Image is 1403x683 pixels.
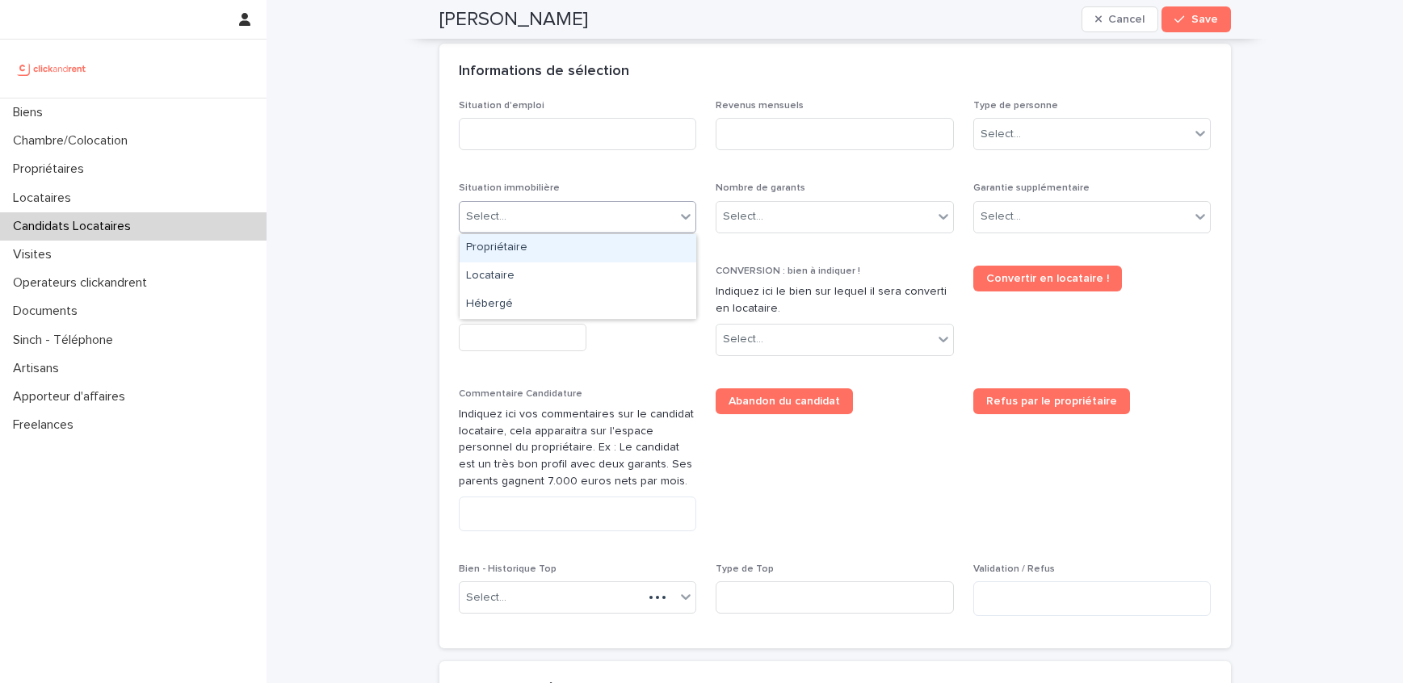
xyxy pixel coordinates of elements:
[6,219,144,234] p: Candidats Locataires
[459,183,560,193] span: Situation immobilière
[716,388,853,414] a: Abandon du candidat
[716,266,860,276] span: CONVERSION : bien à indiquer !
[973,101,1058,111] span: Type de personne
[460,234,696,262] div: Propriétaire
[973,388,1130,414] a: Refus par le propriétaire
[466,589,506,606] div: Select...
[973,183,1090,193] span: Garantie supplémentaire
[986,396,1117,407] span: Refus par le propriétaire
[981,126,1021,143] div: Select...
[6,304,90,319] p: Documents
[6,361,72,376] p: Artisans
[1108,14,1145,25] span: Cancel
[13,52,91,85] img: UCB0brd3T0yccxBKYDjQ
[1161,6,1230,32] button: Save
[6,161,97,177] p: Propriétaires
[459,564,557,574] span: Bien - Historique Top
[723,208,763,225] div: Select...
[981,208,1021,225] div: Select...
[6,275,160,291] p: Operateurs clickandrent
[6,247,65,262] p: Visites
[986,273,1109,284] span: Convertir en locataire !
[466,208,506,225] div: Select...
[729,396,840,407] span: Abandon du candidat
[459,101,544,111] span: Situation d'emploi
[716,101,804,111] span: Revenus mensuels
[6,389,138,404] p: Apporteur d'affaires
[723,331,763,348] div: Select...
[6,133,141,149] p: Chambre/Colocation
[6,417,86,433] p: Freelances
[716,564,774,574] span: Type de Top
[973,564,1055,574] span: Validation / Refus
[716,283,954,317] p: Indiquez ici le bien sur lequel il sera converti en locataire.
[460,291,696,319] div: Hébergé
[459,406,697,490] p: Indiquez ici vos commentaires sur le candidat locataire, cela apparaitra sur l'espace personnel d...
[1191,14,1218,25] span: Save
[459,63,629,81] h2: Informations de sélection
[6,333,126,348] p: Sinch - Téléphone
[6,105,56,120] p: Biens
[460,262,696,291] div: Locataire
[6,191,84,206] p: Locataires
[1082,6,1159,32] button: Cancel
[439,8,588,31] h2: [PERSON_NAME]
[716,183,805,193] span: Nombre de garants
[459,389,582,399] span: Commentaire Candidature
[973,266,1122,291] a: Convertir en locataire !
